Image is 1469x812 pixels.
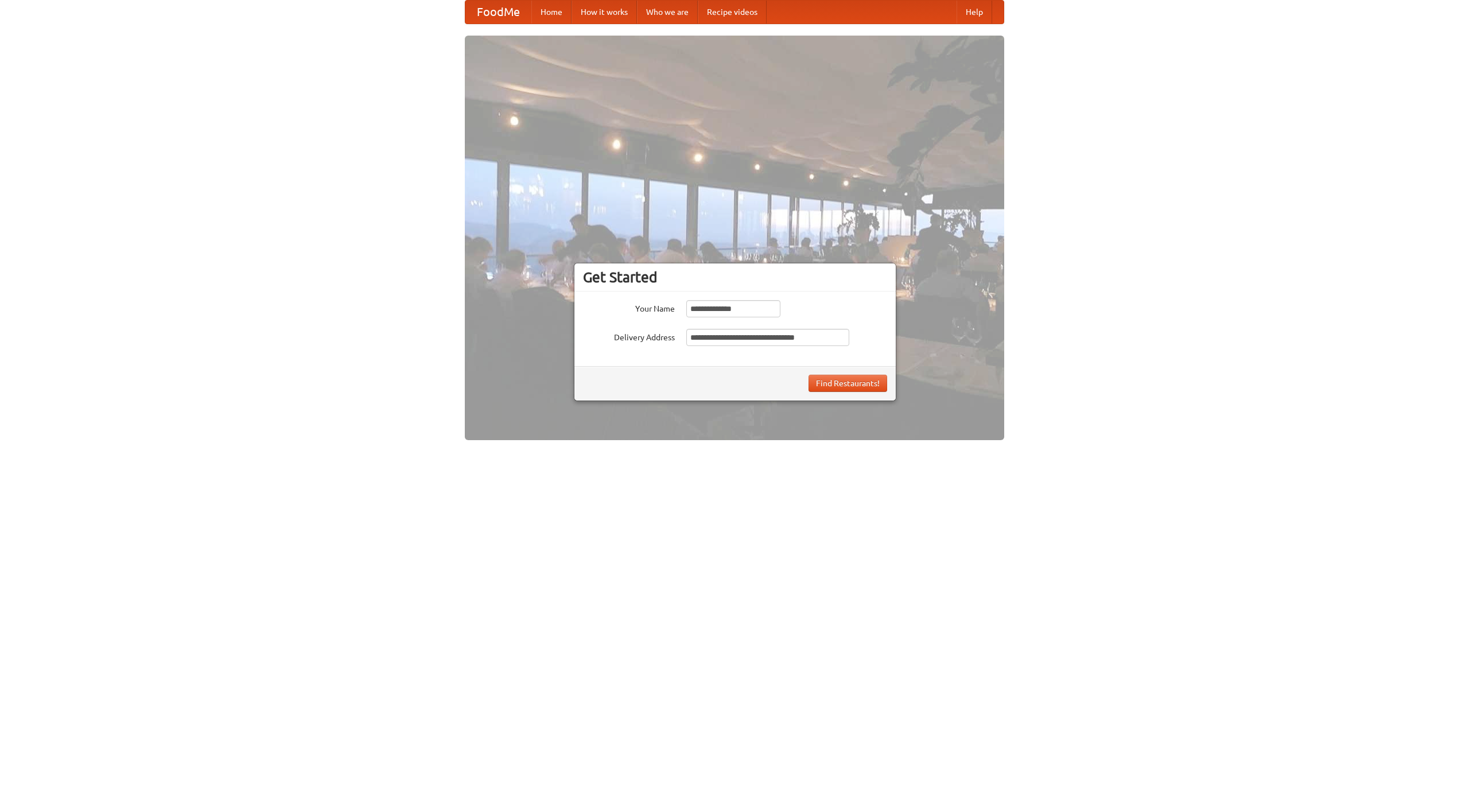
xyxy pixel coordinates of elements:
button: Find Restaurants! [809,375,887,392]
a: Who we are [637,1,698,24]
h3: Get Started [583,269,887,286]
label: Your Name [583,300,675,314]
a: How it works [572,1,637,24]
a: Home [531,1,572,24]
a: Help [957,1,992,24]
a: Recipe videos [698,1,767,24]
a: FoodMe [465,1,531,24]
label: Delivery Address [583,329,675,343]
